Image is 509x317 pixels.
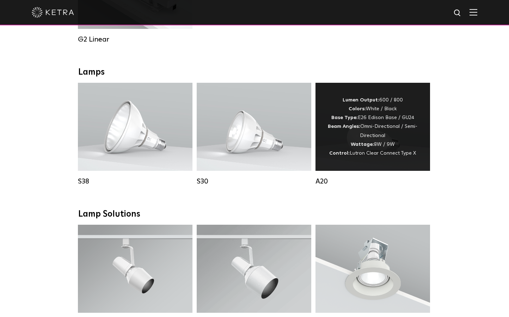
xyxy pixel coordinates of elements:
a: A20 Lumen Output:600 / 800Colors:White / BlackBase Type:E26 Edison Base / GU24Beam Angles:Omni-Di... [315,83,430,186]
strong: Beam Angles: [328,124,360,129]
div: S38 [78,177,192,186]
a: S38 Lumen Output:1100Colors:White / BlackBase Type:E26 Edison Base / GU24Beam Angles:10° / 25° / ... [78,83,192,186]
div: G2 Linear [78,35,192,44]
div: Lamps [78,67,431,77]
strong: Control: [329,151,350,156]
img: ketra-logo-2019-white [32,7,74,18]
img: Hamburger%20Nav.svg [470,9,477,15]
div: Lamp Solutions [78,209,431,219]
img: search icon [453,9,462,18]
div: A20 [315,177,430,186]
strong: Colors: [349,106,366,111]
strong: Lumen Output: [343,98,379,102]
span: Lutron Clear Connect Type X [350,151,416,156]
strong: Wattage: [351,142,374,147]
div: S30 [197,177,311,186]
a: S30 Lumen Output:1100Colors:White / BlackBase Type:E26 Edison Base / GU24Beam Angles:15° / 25° / ... [197,83,311,186]
strong: Base Type: [331,115,358,120]
div: 600 / 800 White / Black E26 Edison Base / GU24 Omni-Directional / Semi-Directional 8W / 9W [326,96,419,158]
